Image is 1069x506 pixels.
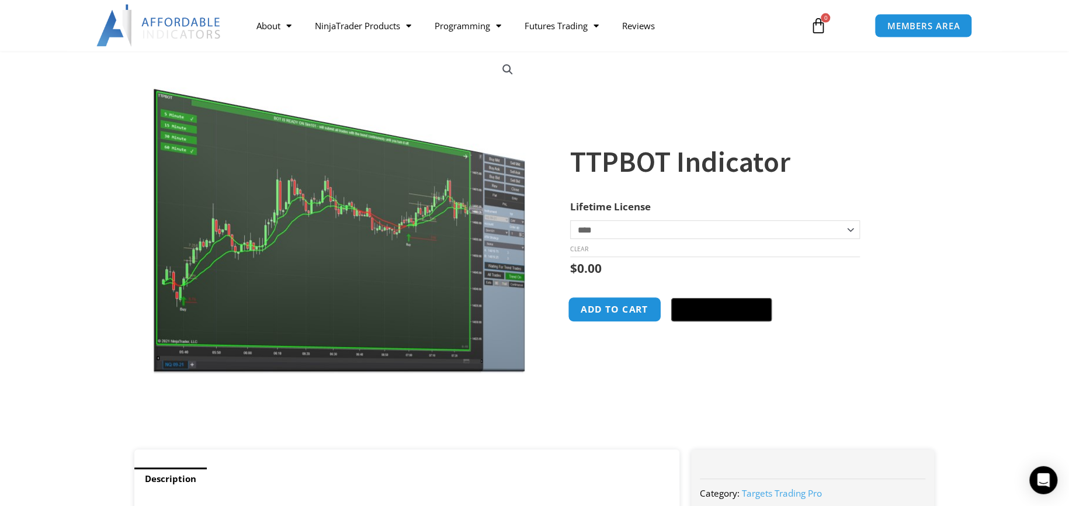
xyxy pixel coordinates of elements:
[423,12,513,39] a: Programming
[497,59,518,80] a: View full-screen image gallery
[568,297,661,322] button: Add to cart
[570,141,911,182] h1: TTPBOT Indicator
[151,50,527,373] img: TTPBOT 1
[874,14,972,38] a: MEMBERS AREA
[610,12,667,39] a: Reviews
[570,337,911,347] iframe: PayPal Message 1
[700,487,740,499] span: Category:
[245,12,303,39] a: About
[303,12,423,39] a: NinjaTrader Products
[134,467,207,490] a: Description
[821,13,830,23] span: 0
[792,9,844,43] a: 0
[96,5,222,47] img: LogoAI | Affordable Indicators – NinjaTrader
[570,200,651,213] label: Lifetime License
[570,260,602,276] bdi: 0.00
[570,260,577,276] span: $
[1029,466,1057,494] div: Open Intercom Messenger
[671,298,772,321] button: Buy with GPay
[513,12,610,39] a: Futures Trading
[742,487,822,499] a: Targets Trading Pro
[887,22,960,30] span: MEMBERS AREA
[245,12,796,39] nav: Menu
[570,245,588,253] a: Clear options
